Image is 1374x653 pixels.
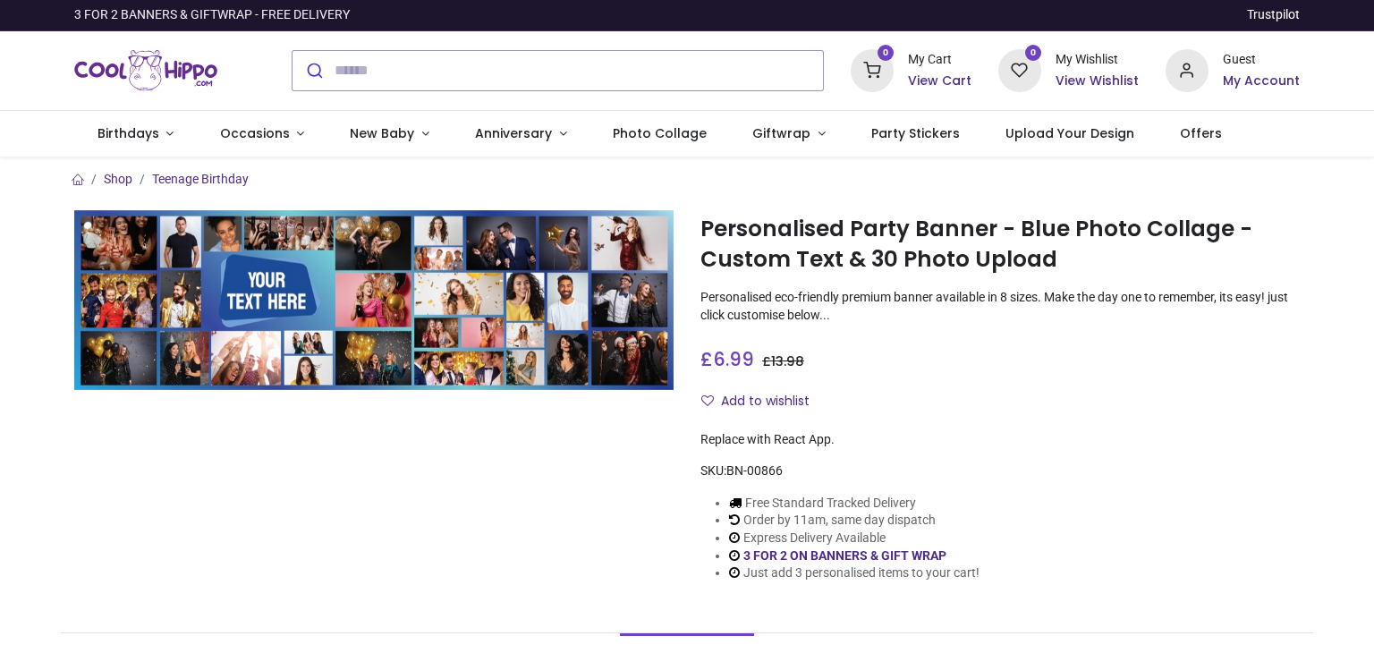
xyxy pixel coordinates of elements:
[1056,72,1139,90] a: View Wishlist
[998,62,1041,76] a: 0
[771,352,804,370] span: 13.98
[104,172,132,186] a: Shop
[327,111,453,157] a: New Baby
[1025,45,1042,62] sup: 0
[700,386,825,417] button: Add to wishlistAdd to wishlist
[726,463,783,478] span: BN-00866
[729,512,980,530] li: Order by 11am, same day dispatch
[74,111,197,157] a: Birthdays
[74,46,217,96] img: Cool Hippo
[475,124,552,142] span: Anniversary
[700,289,1300,324] p: Personalised eco-friendly premium banner available in 8 sizes. Make the day one to remember, its ...
[74,46,217,96] a: Logo of Cool Hippo
[700,346,754,372] span: £
[729,111,848,157] a: Giftwrap
[197,111,327,157] a: Occasions
[729,495,980,513] li: Free Standard Tracked Delivery
[743,548,946,563] a: 3 FOR 2 ON BANNERS & GIFT WRAP
[729,530,980,547] li: Express Delivery Available
[701,394,714,407] i: Add to wishlist
[729,564,980,582] li: Just add 3 personalised items to your cart!
[220,124,290,142] span: Occasions
[452,111,589,157] a: Anniversary
[713,346,754,372] span: 6.99
[908,72,971,90] a: View Cart
[1223,72,1300,90] a: My Account
[613,124,707,142] span: Photo Collage
[350,124,414,142] span: New Baby
[74,6,350,24] div: 3 FOR 2 BANNERS & GIFTWRAP - FREE DELIVERY
[851,62,894,76] a: 0
[74,210,674,390] img: Personalised Party Banner - Blue Photo Collage - Custom Text & 30 Photo Upload
[700,462,1300,480] div: SKU:
[1247,6,1300,24] a: Trustpilot
[871,124,960,142] span: Party Stickers
[1223,51,1300,69] div: Guest
[878,45,895,62] sup: 0
[98,124,159,142] span: Birthdays
[1180,124,1222,142] span: Offers
[293,51,335,90] button: Submit
[762,352,804,370] span: £
[152,172,249,186] a: Teenage Birthday
[700,431,1300,449] div: Replace with React App.
[1005,124,1134,142] span: Upload Your Design
[752,124,810,142] span: Giftwrap
[700,214,1300,276] h1: Personalised Party Banner - Blue Photo Collage - Custom Text & 30 Photo Upload
[908,51,971,69] div: My Cart
[1056,51,1139,69] div: My Wishlist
